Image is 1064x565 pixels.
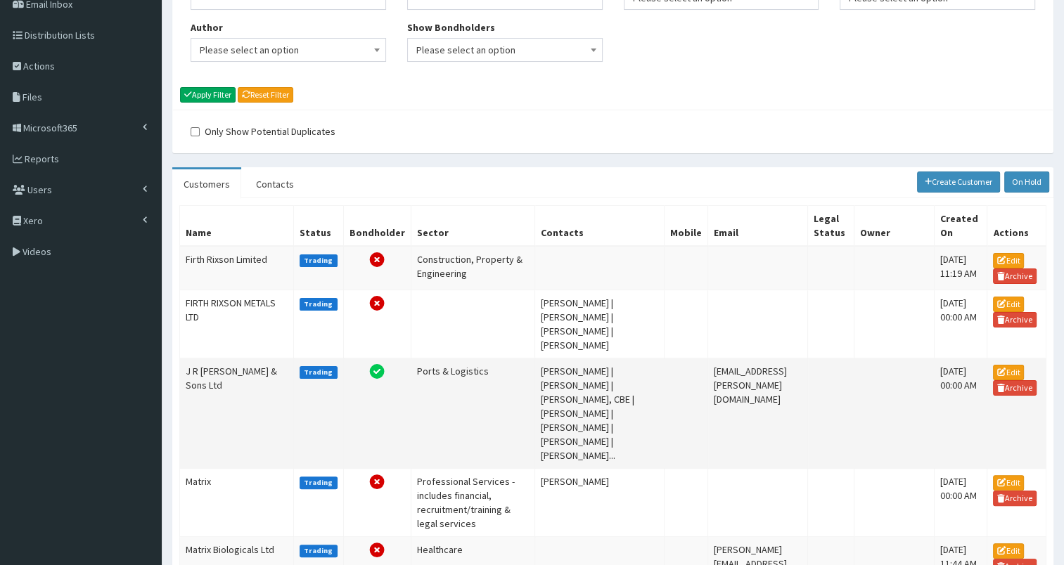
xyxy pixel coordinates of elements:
[23,60,55,72] span: Actions
[238,87,293,103] a: Reset Filter
[180,290,294,358] td: FIRTH RIXSON METALS LTD
[300,476,338,489] label: Trading
[708,358,808,469] td: [EMAIL_ADDRESS][PERSON_NAME][DOMAIN_NAME]
[534,469,665,537] td: [PERSON_NAME]
[993,380,1037,396] a: Archive
[300,366,338,379] label: Trading
[534,358,665,469] td: [PERSON_NAME] | [PERSON_NAME] | [PERSON_NAME], CBE | [PERSON_NAME] | [PERSON_NAME] | [PERSON_NAME...
[300,254,338,267] label: Trading
[172,169,241,199] a: Customers
[808,205,854,246] th: Legal Status
[993,543,1024,559] a: Edit
[300,545,338,557] label: Trading
[1004,171,1049,193] a: On Hold
[191,127,200,136] input: Only Show Potential Duplicates
[708,205,808,246] th: Email
[180,469,294,537] td: Matrix
[407,20,495,34] label: Show Bondholders
[343,205,411,246] th: Bondholder
[23,122,77,134] span: Microsoft365
[23,245,51,258] span: Videos
[935,205,987,246] th: Created On
[411,358,534,469] td: Ports & Logistics
[987,205,1046,246] th: Actions
[854,205,935,246] th: Owner
[665,205,708,246] th: Mobile
[416,40,594,60] span: Please select an option
[23,91,42,103] span: Files
[180,246,294,290] td: Firth Rixson Limited
[993,491,1037,506] a: Archive
[993,365,1024,380] a: Edit
[180,87,236,103] button: Apply Filter
[23,214,43,227] span: Xero
[993,312,1037,327] a: Archive
[993,253,1024,268] a: Edit
[534,205,665,246] th: Contacts
[935,246,987,290] td: [DATE] 11:19 AM
[191,20,223,34] label: Author
[935,469,987,537] td: [DATE] 00:00 AM
[411,469,534,537] td: Professional Services - includes financial, recruitment/training & legal services
[25,152,59,165] span: Reports
[191,124,335,138] label: Only Show Potential Duplicates
[411,205,534,246] th: Sector
[191,38,386,62] span: Please select an option
[993,475,1024,491] a: Edit
[993,297,1024,312] a: Edit
[294,205,344,246] th: Status
[935,290,987,358] td: [DATE] 00:00 AM
[411,246,534,290] td: Construction, Property & Engineering
[993,268,1037,284] a: Archive
[27,183,52,196] span: Users
[935,358,987,469] td: [DATE] 00:00 AM
[180,358,294,469] td: J R [PERSON_NAME] & Sons Ltd
[534,290,665,358] td: [PERSON_NAME] | [PERSON_NAME] | [PERSON_NAME] | [PERSON_NAME]
[917,171,1001,193] a: Create Customer
[407,38,603,62] span: Please select an option
[200,40,377,60] span: Please select an option
[25,29,95,41] span: Distribution Lists
[180,205,294,246] th: Name
[245,169,305,199] a: Contacts
[300,298,338,311] label: Trading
